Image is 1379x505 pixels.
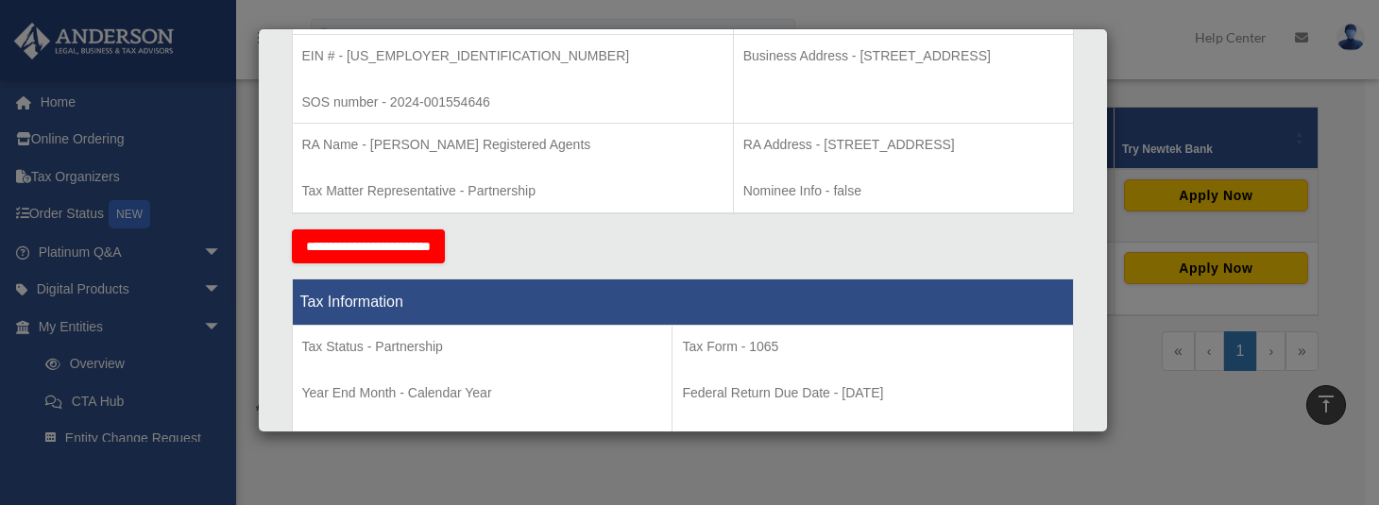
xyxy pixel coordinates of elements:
p: Year End Month - Calendar Year [302,381,663,405]
p: Federal Return Due Date - [DATE] [682,381,1063,405]
p: Tax Status - Partnership [302,335,663,359]
p: Tax Matter Representative - Partnership [302,179,724,203]
p: Business Address - [STREET_ADDRESS] [743,44,1064,68]
p: State Renewal due date - [682,428,1063,451]
td: Tax Period Type - Calendar Year [292,325,672,464]
p: SOS number - 2024-001554646 [302,91,724,114]
th: Tax Information [292,278,1073,325]
p: RA Address - [STREET_ADDRESS] [743,133,1064,157]
p: Tax Form - 1065 [682,335,1063,359]
p: EIN # - [US_EMPLOYER_IDENTIFICATION_NUMBER] [302,44,724,68]
p: Nominee Info - false [743,179,1064,203]
p: RA Name - [PERSON_NAME] Registered Agents [302,133,724,157]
